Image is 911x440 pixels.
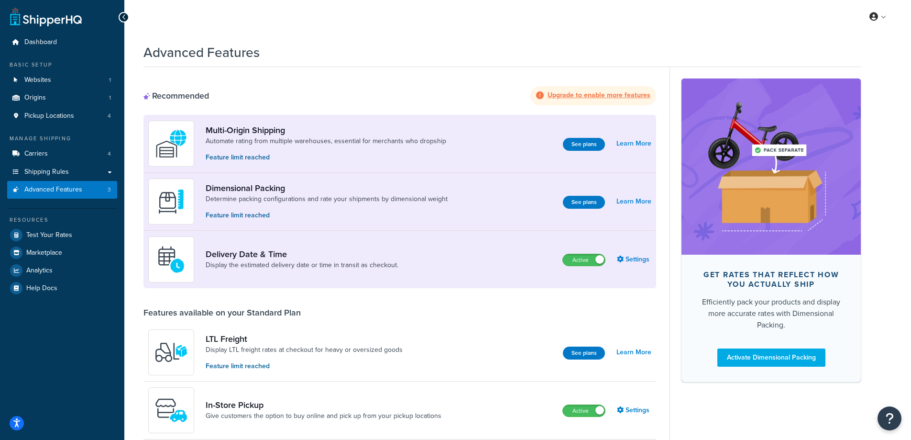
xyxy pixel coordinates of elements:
[206,400,441,410] a: In-Store Pickup
[7,34,117,51] a: Dashboard
[24,168,69,176] span: Shipping Rules
[24,76,51,84] span: Websites
[7,280,117,297] a: Help Docs
[143,307,301,318] div: Features available on your Standard Plan
[617,404,651,417] a: Settings
[108,186,111,194] span: 3
[26,249,62,257] span: Marketplace
[548,90,650,100] strong: Upgrade to enable more features
[206,361,403,372] p: Feature limit reached
[109,94,111,102] span: 1
[206,125,446,135] a: Multi-Origin Shipping
[143,90,209,101] div: Recommended
[24,112,74,120] span: Pickup Locations
[26,284,57,293] span: Help Docs
[206,334,403,344] a: LTL Freight
[7,135,117,143] div: Manage Shipping
[7,262,117,279] a: Analytics
[717,349,825,367] a: Activate Dimensional Packing
[563,138,605,151] button: See plans
[143,43,260,62] h1: Advanced Features
[7,244,117,261] a: Marketplace
[617,253,651,266] a: Settings
[7,145,117,163] li: Carriers
[563,254,605,266] label: Active
[616,195,651,208] a: Learn More
[7,145,117,163] a: Carriers4
[206,260,398,270] a: Display the estimated delivery date or time in transit as checkout.
[616,346,651,359] a: Learn More
[7,89,117,107] a: Origins1
[154,336,188,369] img: y79ZsPf0fXUFUhFXDzUgf+ktZg5F2+ohG75+v3d2s1D9TjoU8PiyCIluIjV41seZevKCRuEjTPPOKHJsQcmKCXGdfprl3L4q7...
[7,89,117,107] li: Origins
[697,296,845,331] div: Efficiently pack your products and display more accurate rates with Dimensional Packing.
[26,231,72,239] span: Test Your Rates
[206,249,398,259] a: Delivery Date & Time
[24,150,48,158] span: Carriers
[154,394,188,427] img: wfgcfpwTIucLEAAAAASUVORK5CYII=
[7,181,117,199] a: Advanced Features3
[206,411,441,421] a: Give customers the option to buy online and pick up from your pickup locations
[206,183,448,193] a: Dimensional Packing
[563,196,605,209] button: See plans
[7,226,117,244] a: Test Your Rates
[697,270,845,289] div: Get rates that reflect how you actually ship
[206,136,446,146] a: Automate rating from multiple warehouses, essential for merchants who dropship
[7,107,117,125] a: Pickup Locations4
[878,406,901,430] button: Open Resource Center
[616,137,651,150] a: Learn More
[24,186,82,194] span: Advanced Features
[563,405,605,417] label: Active
[7,71,117,89] a: Websites1
[563,347,605,360] button: See plans
[154,185,188,218] img: DTVBYsAAAAAASUVORK5CYII=
[24,38,57,46] span: Dashboard
[108,150,111,158] span: 4
[26,267,53,275] span: Analytics
[7,61,117,69] div: Basic Setup
[154,243,188,276] img: gfkeb5ejjkALwAAAABJRU5ErkJggg==
[206,345,403,355] a: Display LTL freight rates at checkout for heavy or oversized goods
[206,152,446,163] p: Feature limit reached
[7,107,117,125] li: Pickup Locations
[24,94,46,102] span: Origins
[7,216,117,224] div: Resources
[7,71,117,89] li: Websites
[7,181,117,199] li: Advanced Features
[206,194,448,204] a: Determine packing configurations and rate your shipments by dimensional weight
[109,76,111,84] span: 1
[154,127,188,160] img: WatD5o0RtDAAAAAElFTkSuQmCC
[108,112,111,120] span: 4
[7,163,117,181] a: Shipping Rules
[206,210,448,221] p: Feature limit reached
[696,93,846,240] img: feature-image-dim-d40ad3071a2b3c8e08177464837368e35600d3c5e73b18a22c1e4bb210dc32ac.png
